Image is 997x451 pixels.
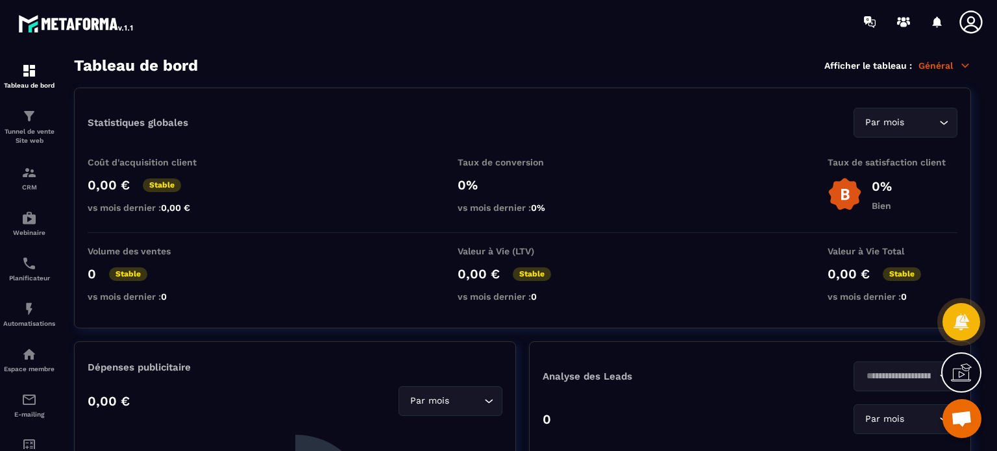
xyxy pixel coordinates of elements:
[458,291,587,302] p: vs mois dernier :
[458,246,587,256] p: Valeur à Vie (LTV)
[458,266,500,282] p: 0,00 €
[862,412,907,426] span: Par mois
[88,266,96,282] p: 0
[458,202,587,213] p: vs mois dernier :
[407,394,452,408] span: Par mois
[143,178,181,192] p: Stable
[883,267,921,281] p: Stable
[452,394,481,408] input: Search for option
[862,116,907,130] span: Par mois
[21,165,37,180] img: formation
[872,201,892,211] p: Bien
[828,246,957,256] p: Valeur à Vie Total
[21,301,37,317] img: automations
[88,361,502,373] p: Dépenses publicitaire
[828,291,957,302] p: vs mois dernier :
[161,202,190,213] span: 0,00 €
[458,177,587,193] p: 0%
[88,393,130,409] p: 0,00 €
[543,371,750,382] p: Analyse des Leads
[3,365,55,372] p: Espace membre
[21,210,37,226] img: automations
[3,53,55,99] a: formationformationTableau de bord
[3,184,55,191] p: CRM
[3,246,55,291] a: schedulerschedulerPlanificateur
[3,337,55,382] a: automationsautomationsEspace membre
[543,411,551,427] p: 0
[3,82,55,89] p: Tableau de bord
[109,267,147,281] p: Stable
[513,267,551,281] p: Stable
[918,60,971,71] p: Général
[458,157,587,167] p: Taux de conversion
[21,347,37,362] img: automations
[18,12,135,35] img: logo
[88,291,217,302] p: vs mois dernier :
[399,386,502,416] div: Search for option
[862,369,936,384] input: Search for option
[942,399,981,438] div: Ouvrir le chat
[828,177,862,212] img: b-badge-o.b3b20ee6.svg
[3,155,55,201] a: formationformationCRM
[3,291,55,337] a: automationsautomationsAutomatisations
[828,266,870,282] p: 0,00 €
[3,229,55,236] p: Webinaire
[3,411,55,418] p: E-mailing
[531,202,545,213] span: 0%
[901,291,907,302] span: 0
[3,382,55,428] a: emailemailE-mailing
[854,108,957,138] div: Search for option
[88,202,217,213] p: vs mois dernier :
[21,256,37,271] img: scheduler
[88,117,188,128] p: Statistiques globales
[828,157,957,167] p: Taux de satisfaction client
[824,60,912,71] p: Afficher le tableau :
[907,116,936,130] input: Search for option
[21,392,37,408] img: email
[531,291,537,302] span: 0
[3,320,55,327] p: Automatisations
[872,178,892,194] p: 0%
[3,274,55,282] p: Planificateur
[854,404,957,434] div: Search for option
[21,108,37,124] img: formation
[161,291,167,302] span: 0
[3,99,55,155] a: formationformationTunnel de vente Site web
[3,201,55,246] a: automationsautomationsWebinaire
[88,177,130,193] p: 0,00 €
[88,246,217,256] p: Volume des ventes
[3,127,55,145] p: Tunnel de vente Site web
[88,157,217,167] p: Coût d'acquisition client
[907,412,936,426] input: Search for option
[74,56,198,75] h3: Tableau de bord
[854,361,957,391] div: Search for option
[21,63,37,79] img: formation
